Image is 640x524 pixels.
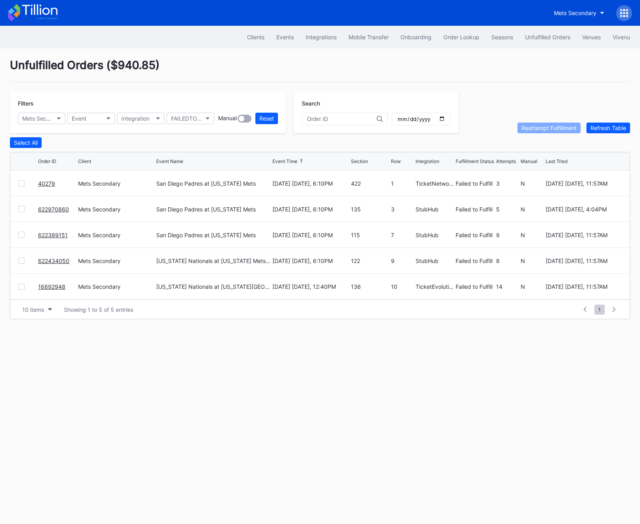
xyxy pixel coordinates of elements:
div: Failed to Fulfill [456,257,494,264]
div: N [521,283,544,290]
div: 8 [496,257,519,264]
div: Failed to Fulfill [456,283,494,290]
a: 16892948 [38,283,65,290]
div: N [521,232,544,238]
div: 10 items [22,306,44,313]
div: Mets Secondary [78,283,154,290]
div: Mobile Transfer [349,34,389,40]
div: Search [302,100,450,107]
div: 5 [496,206,519,213]
button: Mets Secondary [548,6,610,20]
div: Unfulfilled Orders ( $940.85 ) [10,58,630,82]
button: Integrations [300,30,343,44]
button: Refresh Table [586,123,630,133]
div: Reset [259,115,274,122]
div: Clients [247,34,264,40]
div: Row [391,158,401,164]
div: Mets Secondary [22,115,53,122]
div: Manual [218,115,237,123]
div: Reattempt Fulfillment [521,125,577,131]
div: Event Time [272,158,297,164]
div: FAILEDTOFULFILL [171,115,202,122]
div: [DATE] [DATE], 11:57AM [546,232,622,238]
button: Onboarding [395,30,437,44]
div: Unfulfilled Orders [525,34,570,40]
div: Mets Secondary [78,206,154,213]
div: [DATE] [DATE], 6:10PM [272,206,349,213]
div: 122 [351,257,389,264]
div: Mets Secondary [78,257,154,264]
div: Attempts [496,158,516,164]
div: Refresh Table [590,125,626,131]
div: Venues [582,34,601,40]
div: Event [72,115,86,122]
div: Client [78,158,91,164]
div: [US_STATE] Nationals at [US_STATE] Mets (Pop-Up Home Run Apple Giveaway) [156,257,270,264]
div: 14 [496,283,519,290]
div: Event Name [156,158,183,164]
div: [DATE] [DATE], 11:57AM [546,180,622,187]
div: 1 [391,180,414,187]
div: N [521,206,544,213]
div: Seasons [491,34,513,40]
button: Mobile Transfer [343,30,395,44]
div: Failed to Fulfill [456,180,494,187]
div: Select All [14,139,38,146]
a: 622970860 [38,206,69,213]
a: Vivenu [607,30,636,44]
div: TicketEvolution [416,283,454,290]
div: [DATE] [DATE], 4:04PM [546,206,622,213]
div: San Diego Padres at [US_STATE] Mets [156,206,256,213]
div: Last Tried [546,158,567,164]
button: Event [67,113,115,124]
button: Integration [117,113,165,124]
div: StubHub [416,232,454,238]
div: San Diego Padres at [US_STATE] Mets [156,232,256,238]
button: FAILEDTOFULFILL [167,113,214,124]
div: N [521,257,544,264]
div: Failed to Fulfill [456,232,494,238]
div: Events [276,34,294,40]
div: Mets Secondary [78,180,154,187]
div: StubHub [416,257,454,264]
div: [DATE] [DATE], 6:10PM [272,232,349,238]
button: Events [270,30,300,44]
div: [DATE] [DATE], 6:10PM [272,257,349,264]
div: Vivenu [613,34,630,40]
div: 7 [391,232,414,238]
div: Mets Secondary [554,10,596,16]
button: Select All [10,137,42,148]
div: Manual [521,158,537,164]
div: Order ID [38,158,56,164]
div: 115 [351,232,389,238]
input: Order ID [307,116,377,122]
div: TicketNetwork [416,180,454,187]
div: 3 [391,206,414,213]
a: Venues [576,30,607,44]
div: 3 [496,180,519,187]
button: Order Lookup [437,30,485,44]
div: 9 [391,257,414,264]
div: [DATE] [DATE], 6:10PM [272,180,349,187]
div: Mets Secondary [78,232,154,238]
a: 622389151 [38,232,68,238]
div: Failed to Fulfill [456,206,494,213]
div: Integration [416,158,439,164]
div: Section [351,158,368,164]
span: 1 [594,305,605,315]
div: N [521,180,544,187]
button: Unfulfilled Orders [519,30,576,44]
div: 9 [496,232,519,238]
div: 135 [351,206,389,213]
div: Showing 1 to 5 of 5 entries [64,306,133,313]
a: Clients [241,30,270,44]
div: Order Lookup [443,34,479,40]
div: Onboarding [400,34,431,40]
div: San Diego Padres at [US_STATE] Mets [156,180,256,187]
